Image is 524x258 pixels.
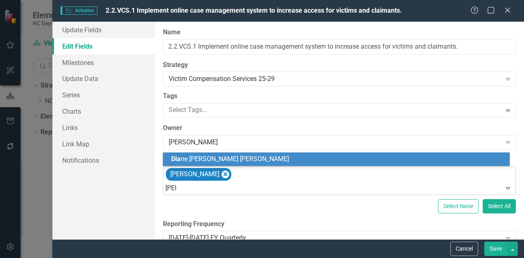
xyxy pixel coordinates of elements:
div: [DATE]-[DATE] FY Quarterly [169,233,501,243]
a: Link Map [52,136,155,152]
label: Strategy [163,61,516,70]
input: Initiative Name [163,39,516,54]
label: Owner [163,123,516,133]
a: Edit Fields [52,38,155,54]
a: Update Fields [52,22,155,38]
span: 2.2.VCS.1 Implement online case management system to increase access for victims and claimants. [106,7,402,14]
span: Initiative [61,7,97,15]
div: [PERSON_NAME] [169,138,501,147]
button: Select None [438,199,479,213]
div: Victim Compensation Services 25-29 [169,74,501,84]
button: Select All [483,199,516,213]
span: [PERSON_NAME] [170,170,219,178]
a: Charts [52,103,155,119]
a: Notifications [52,152,155,168]
span: ne [PERSON_NAME] [PERSON_NAME] [171,155,289,163]
div: Remove [object Object] [221,171,229,178]
span: Dia [171,155,181,163]
a: Links [52,119,155,136]
label: Tags [163,92,516,101]
a: Milestones [52,54,155,71]
button: Save [484,242,507,256]
a: Update Data [52,70,155,87]
button: Cancel [450,242,478,256]
label: Reporting Frequency [163,220,516,229]
a: Series [52,87,155,103]
label: Name [163,28,516,37]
